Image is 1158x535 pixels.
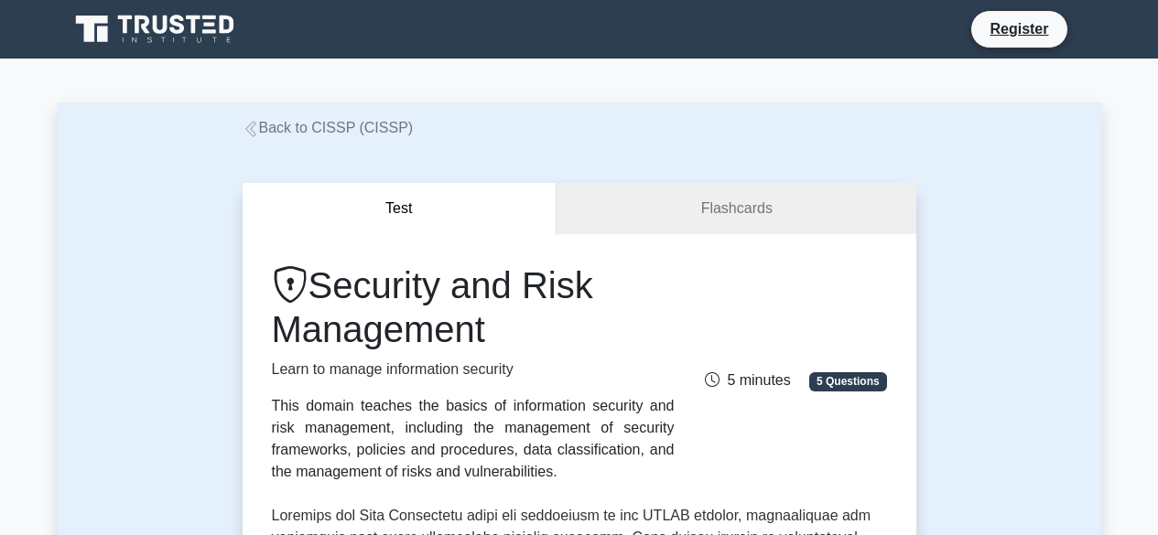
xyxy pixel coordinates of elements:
div: This domain teaches the basics of information security and risk management, including the managem... [272,395,675,483]
a: Flashcards [557,183,915,235]
button: Test [243,183,557,235]
a: Back to CISSP (CISSP) [243,120,414,135]
p: Learn to manage information security [272,358,675,380]
a: Register [979,17,1059,40]
h1: Security and Risk Management [272,263,675,351]
span: 5 Questions [809,372,886,391]
span: 5 minutes [705,372,790,388]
